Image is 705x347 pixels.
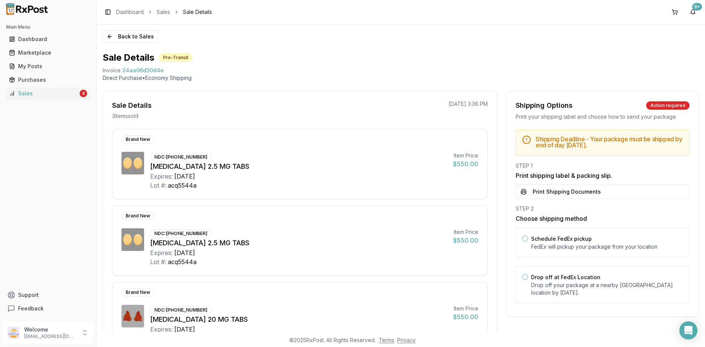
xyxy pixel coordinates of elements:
[103,67,121,74] div: Invoice
[121,305,144,327] img: Xarelto 20 MG TABS
[531,235,592,242] label: Schedule FedEx pickup
[531,243,683,251] p: FedEx will pickup your package from your location
[150,153,212,161] div: NDC: [PHONE_NUMBER]
[3,47,93,59] button: Marketplace
[112,112,138,120] p: 3 item s sold
[174,325,195,334] div: [DATE]
[159,54,192,62] div: Pre-Transit
[516,214,690,223] h3: Choose shipping method
[692,3,702,11] div: 9+
[6,24,90,30] h2: Main Menu
[516,205,690,212] div: STEP 2
[453,236,478,245] div: $550.00
[150,229,212,238] div: NDC: [PHONE_NUMBER]
[183,8,212,16] span: Sale Details
[18,305,44,312] span: Feedback
[453,159,478,168] div: $550.00
[150,314,447,325] div: [MEDICAL_DATA] 20 MG TABS
[3,87,93,99] button: Sales4
[116,8,212,16] nav: breadcrumb
[3,3,51,15] img: RxPost Logo
[103,52,154,64] h1: Sale Details
[453,305,478,312] div: Item Price
[3,302,93,315] button: Feedback
[9,35,87,43] div: Dashboard
[536,136,683,148] h5: Shipping Deadline - Your package must be shipped by end of day [DATE] .
[24,326,77,333] p: Welcome
[116,8,144,16] a: Dashboard
[3,33,93,45] button: Dashboard
[9,76,87,84] div: Purchases
[6,73,90,87] a: Purchases
[687,6,699,18] button: 9+
[174,248,195,257] div: [DATE]
[646,101,690,110] div: Action required
[150,238,447,248] div: [MEDICAL_DATA] 2.5 MG TABS
[3,288,93,302] button: Support
[174,172,195,181] div: [DATE]
[150,172,173,181] div: Expires:
[121,212,154,220] div: Brand New
[453,152,478,159] div: Item Price
[168,181,197,190] div: acq5544a
[121,288,154,297] div: Brand New
[150,181,166,190] div: Lot #:
[8,327,20,339] img: User avatar
[516,185,690,199] button: Print Shipping Documents
[6,60,90,73] a: My Posts
[150,257,166,266] div: Lot #:
[24,333,77,339] p: [EMAIL_ADDRESS][DOMAIN_NAME]
[157,8,170,16] a: Sales
[453,228,478,236] div: Item Price
[453,312,478,321] div: $550.00
[9,49,87,57] div: Marketplace
[112,100,152,111] div: Sale Details
[121,135,154,144] div: Brand New
[6,46,90,60] a: Marketplace
[150,306,212,314] div: NDC: [PHONE_NUMBER]
[121,228,144,251] img: Eliquis 2.5 MG TABS
[516,162,690,170] div: STEP 1
[121,152,144,174] img: Eliquis 2.5 MG TABS
[150,325,173,334] div: Expires:
[516,113,690,121] div: Print your shipping label and choose how to send your package
[379,337,394,343] a: Terms
[9,90,78,97] div: Sales
[103,74,699,82] p: Direct Purchase • Economy Shipping
[6,32,90,46] a: Dashboard
[516,171,690,180] h3: Print shipping label & packing slip.
[531,274,601,280] label: Drop off at FedEx Location
[150,248,173,257] div: Expires:
[3,74,93,86] button: Purchases
[679,321,697,339] div: Open Intercom Messenger
[150,161,447,172] div: [MEDICAL_DATA] 2.5 MG TABS
[122,67,164,74] span: 24aa06d30d4e
[168,257,197,266] div: acq5544a
[103,31,158,43] button: Back to Sales
[9,63,87,70] div: My Posts
[3,60,93,72] button: My Posts
[80,90,87,97] div: 4
[531,281,683,297] p: Drop off your package at a nearby [GEOGRAPHIC_DATA] location by [DATE] .
[6,87,90,100] a: Sales4
[397,337,416,343] a: Privacy
[448,100,488,108] p: [DATE] 3:36 PM
[516,100,573,111] div: Shipping Options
